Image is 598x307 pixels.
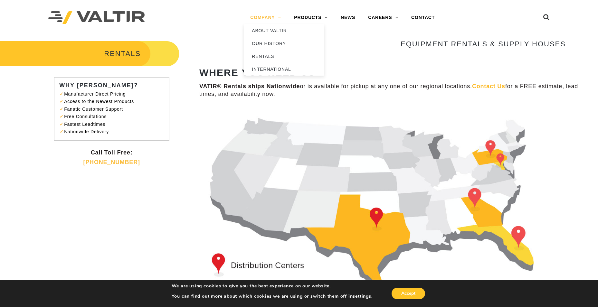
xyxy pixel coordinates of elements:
strong: WHERE YOU NEED US [199,67,315,78]
img: dist-map-1 [199,107,566,295]
p: We are using cookies to give you the best experience on our website. [172,283,373,289]
a: CONTACT [405,11,441,24]
a: ABOUT VALTIR [244,24,324,37]
a: RENTALS [244,50,324,63]
li: Fastest Leadtimes [62,121,164,128]
p: or is available for pickup at any one of our regional locations. for a FREE estimate, lead times,... [199,83,588,98]
a: [PHONE_NUMBER] [83,159,140,165]
a: INTERNATIONAL [244,63,324,76]
a: PRODUCTS [288,11,334,24]
button: settings [353,293,371,299]
img: Valtir [48,11,145,24]
p: You can find out more about which cookies we are using or switch them off in . [172,293,373,299]
a: CAREERS [362,11,405,24]
button: Accept [392,288,425,299]
li: Nationwide Delivery [62,128,164,135]
li: Free Consultations [62,113,164,120]
strong: Call Toll Free: [91,149,133,156]
a: NEWS [334,11,362,24]
li: Manufacturer Direct Pricing [62,90,164,98]
h3: WHY [PERSON_NAME]? [59,82,167,89]
li: Fanatic Customer Support [62,106,164,113]
a: Contact Us [472,83,505,89]
h3: EQUIPMENT RENTALS & SUPPLY HOUSES [199,40,566,48]
li: Access to the Newest Products [62,98,164,105]
a: OUR HISTORY [244,37,324,50]
strong: VATIR® Rentals ships Nationwide [199,83,300,89]
a: COMPANY [244,11,288,24]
